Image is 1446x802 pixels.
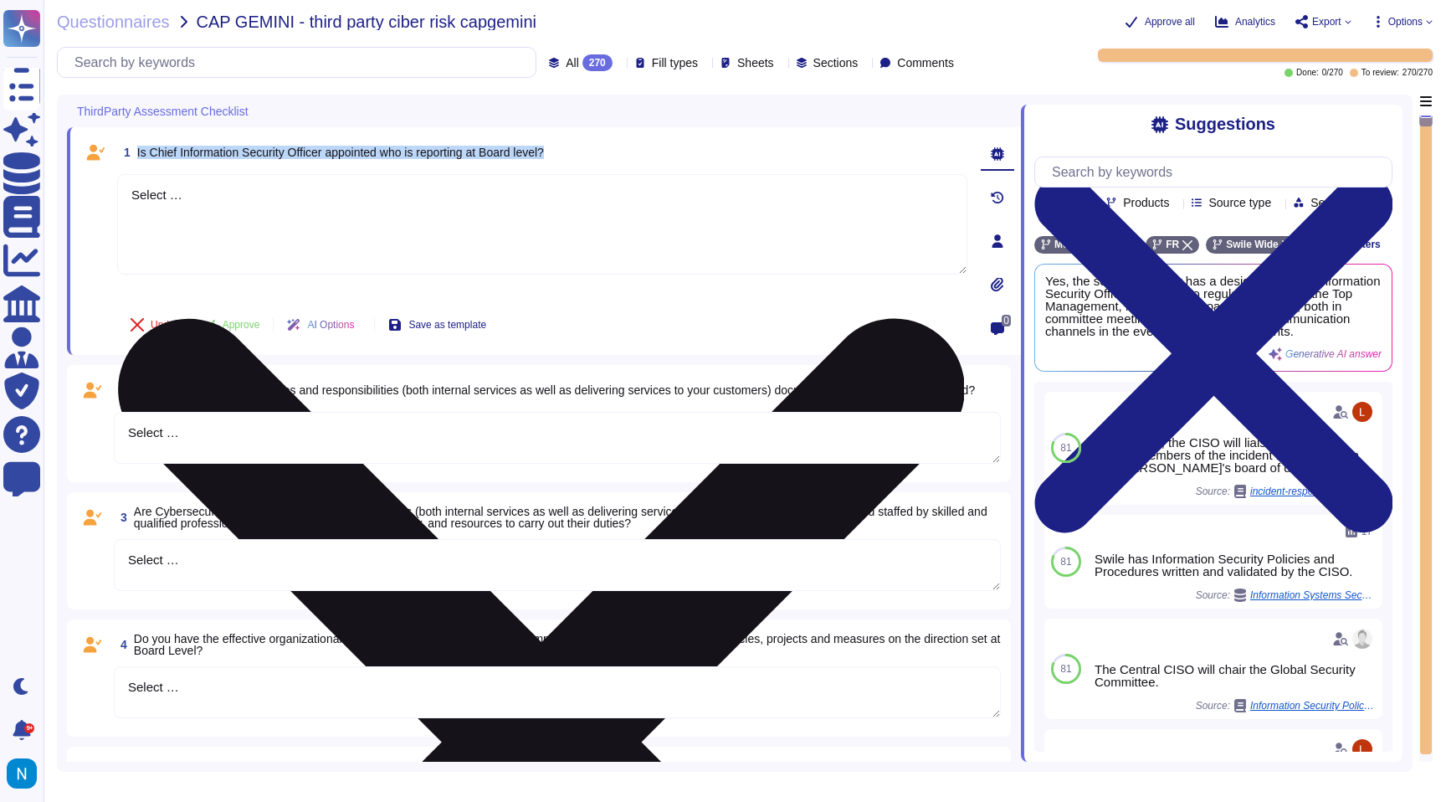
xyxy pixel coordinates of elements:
[1402,69,1433,77] span: 270 / 270
[1250,590,1376,600] span: Information Systems Security Policies
[66,48,536,77] input: Search by keywords
[114,384,127,396] span: 2
[1125,15,1195,28] button: Approve all
[813,57,859,69] span: Sections
[1361,69,1399,77] span: To review:
[1352,739,1372,759] img: user
[897,57,954,69] span: Comments
[1296,69,1319,77] span: Done:
[1388,17,1423,27] span: Options
[1250,701,1376,711] span: Information Security Policy.docx.pdf
[114,512,127,523] span: 3
[582,54,613,71] div: 270
[1060,664,1071,674] span: 81
[1060,443,1071,453] span: 81
[1352,629,1372,649] img: user
[1196,589,1376,602] span: Source:
[114,639,127,650] span: 4
[1145,17,1195,27] span: Approve all
[1235,17,1275,27] span: Analytics
[652,57,698,69] span: Fill types
[114,539,1001,591] textarea: Select …
[1352,402,1372,422] img: user
[114,412,1001,464] textarea: Select …
[737,57,774,69] span: Sheets
[1322,69,1343,77] span: 0 / 270
[57,13,170,30] span: Questionnaires
[24,723,34,733] div: 9+
[1312,17,1341,27] span: Export
[1095,663,1376,688] div: The Central CISO will chair the Global Security Committee.
[117,174,967,275] textarea: Select …
[1002,315,1011,326] span: 0
[566,57,579,69] span: All
[1215,15,1275,28] button: Analytics
[1043,157,1392,187] input: Search by keywords
[1196,699,1376,712] span: Source:
[3,755,49,792] button: user
[137,146,544,159] span: Is Chief Information Security Officer appointed who is reporting at Board level?
[7,758,37,789] img: user
[197,13,536,30] span: CAP GEMINI - third party ciber risk capgemini
[114,666,1001,718] textarea: Select …
[1060,557,1071,567] span: 81
[77,105,249,117] span: ThirdParty Assessment Checklist
[117,147,131,158] span: 1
